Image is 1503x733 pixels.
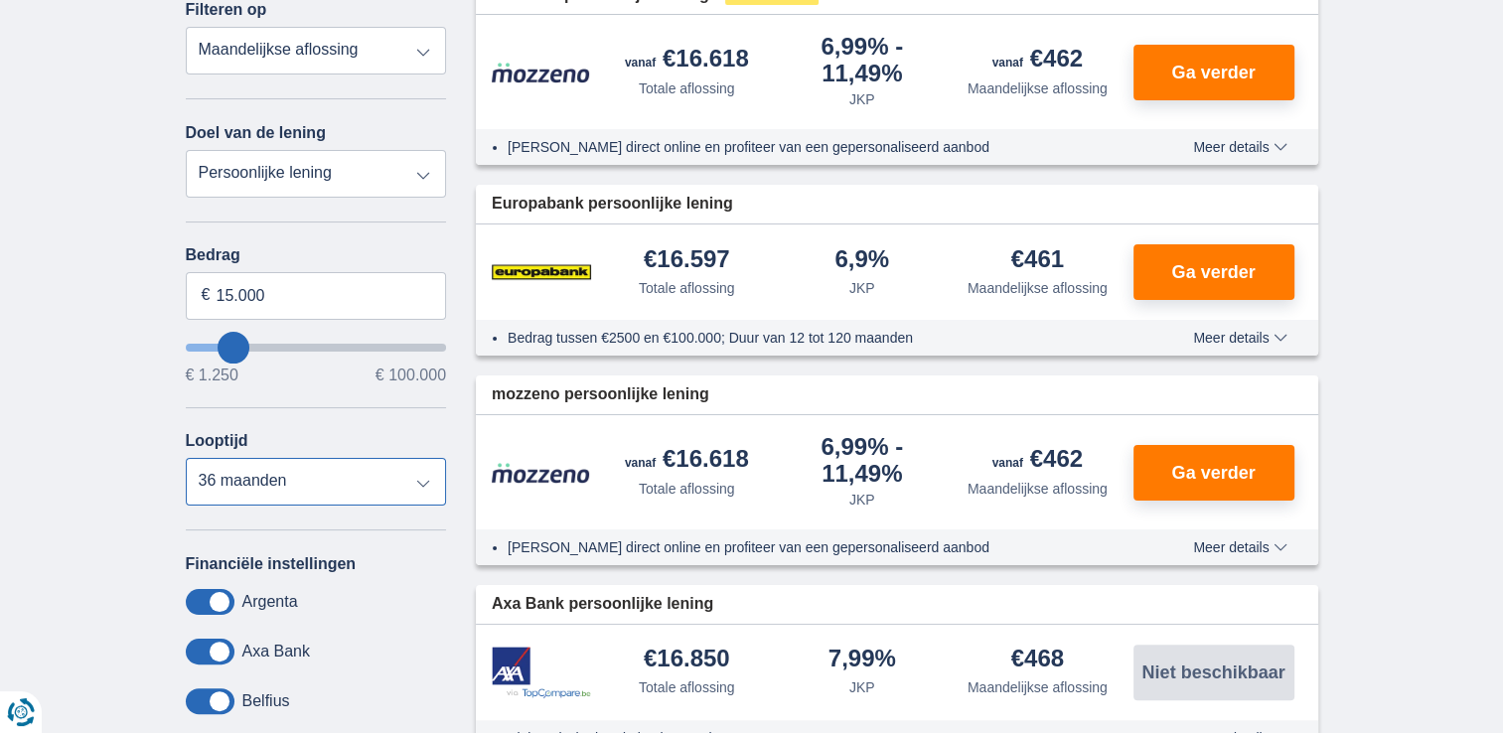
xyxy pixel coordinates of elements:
[1193,140,1286,154] span: Meer details
[186,1,267,19] label: Filteren op
[186,344,447,352] input: wantToBorrow
[828,647,896,673] div: 7,99%
[1011,647,1064,673] div: €468
[644,647,730,673] div: €16.850
[849,677,875,697] div: JKP
[186,432,248,450] label: Looptijd
[186,367,238,383] span: € 1.250
[849,89,875,109] div: JKP
[492,383,709,406] span: mozzeno persoonlijke lening
[1178,139,1301,155] button: Meer details
[639,677,735,697] div: Totale aflossing
[242,692,290,710] label: Belfius
[1141,663,1284,681] span: Niet beschikbaar
[783,35,943,85] div: 6,99%
[992,47,1083,74] div: €462
[186,555,357,573] label: Financiële instellingen
[492,193,733,216] span: Europabank persoonlijke lening
[1133,45,1294,100] button: Ga verder
[492,647,591,699] img: product.pl.alt Axa Bank
[1133,445,1294,501] button: Ga verder
[992,447,1083,475] div: €462
[783,435,943,486] div: 6,99%
[492,247,591,297] img: product.pl.alt Europabank
[186,124,326,142] label: Doel van de lening
[625,447,749,475] div: €16.618
[1193,331,1286,345] span: Meer details
[1193,540,1286,554] span: Meer details
[625,47,749,74] div: €16.618
[1133,645,1294,700] button: Niet beschikbaar
[242,593,298,611] label: Argenta
[186,246,447,264] label: Bedrag
[639,78,735,98] div: Totale aflossing
[1171,464,1255,482] span: Ga verder
[242,643,310,660] label: Axa Bank
[1178,330,1301,346] button: Meer details
[508,328,1121,348] li: Bedrag tussen €2500 en €100.000; Duur van 12 tot 120 maanden
[376,367,446,383] span: € 100.000
[508,537,1121,557] li: [PERSON_NAME] direct online en profiteer van een gepersonaliseerd aanbod
[968,677,1108,697] div: Maandelijkse aflossing
[492,62,591,83] img: product.pl.alt Mozzeno
[1133,244,1294,300] button: Ga verder
[834,247,889,274] div: 6,9%
[1178,539,1301,555] button: Meer details
[968,78,1108,98] div: Maandelijkse aflossing
[202,284,211,307] span: €
[1011,247,1064,274] div: €461
[1171,263,1255,281] span: Ga verder
[968,278,1108,298] div: Maandelijkse aflossing
[968,479,1108,499] div: Maandelijkse aflossing
[492,593,713,616] span: Axa Bank persoonlijke lening
[644,247,730,274] div: €16.597
[639,479,735,499] div: Totale aflossing
[849,278,875,298] div: JKP
[1171,64,1255,81] span: Ga verder
[492,462,591,484] img: product.pl.alt Mozzeno
[639,278,735,298] div: Totale aflossing
[849,490,875,510] div: JKP
[508,137,1121,157] li: [PERSON_NAME] direct online en profiteer van een gepersonaliseerd aanbod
